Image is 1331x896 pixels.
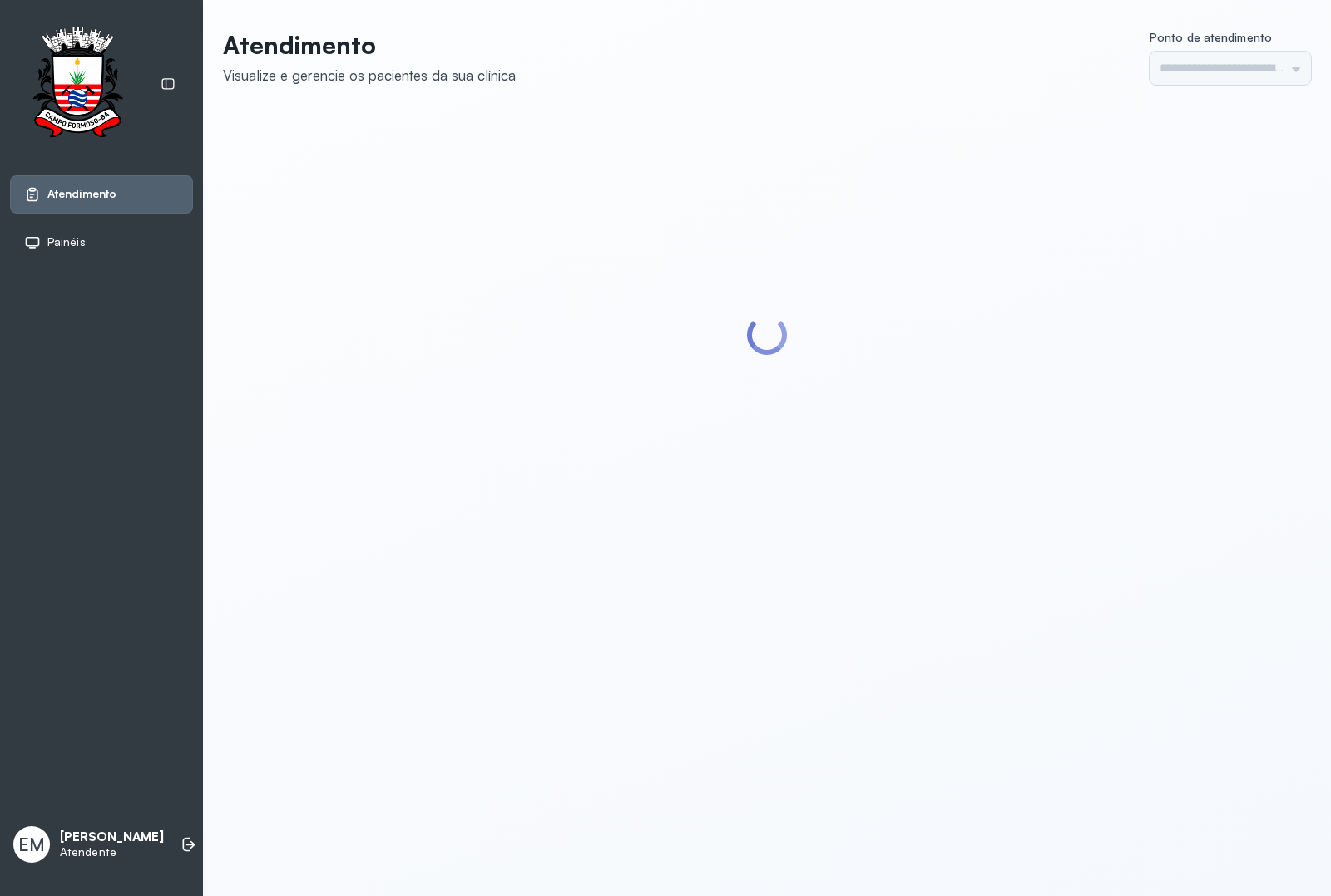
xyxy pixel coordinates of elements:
img: Logotipo do estabelecimento [17,27,137,142]
p: Atendimento [223,30,516,60]
p: Atendente [60,845,164,859]
span: Atendimento [47,187,116,201]
span: Painéis [47,235,86,249]
a: Atendimento [24,186,179,203]
div: Visualize e gerencie os pacientes da sua clínica [223,66,516,84]
p: [PERSON_NAME] [60,830,164,845]
span: Ponto de atendimento [1150,30,1272,44]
